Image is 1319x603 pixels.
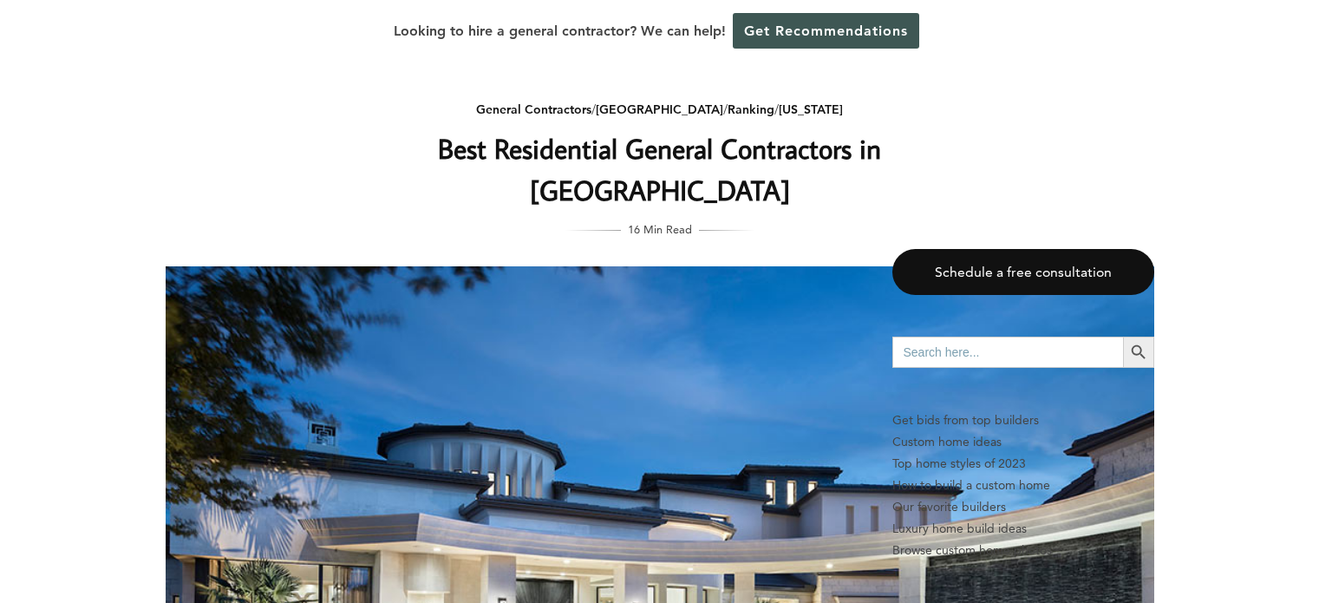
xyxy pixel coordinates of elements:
[733,13,919,49] a: Get Recommendations
[628,220,692,239] span: 16 Min Read
[596,102,723,117] a: [GEOGRAPHIC_DATA]
[476,102,591,117] a: General Contractors
[779,102,843,117] a: [US_STATE]
[314,128,1006,211] h1: Best Residential General Contractors in [GEOGRAPHIC_DATA]
[314,99,1006,121] div: / / /
[728,102,774,117] a: Ranking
